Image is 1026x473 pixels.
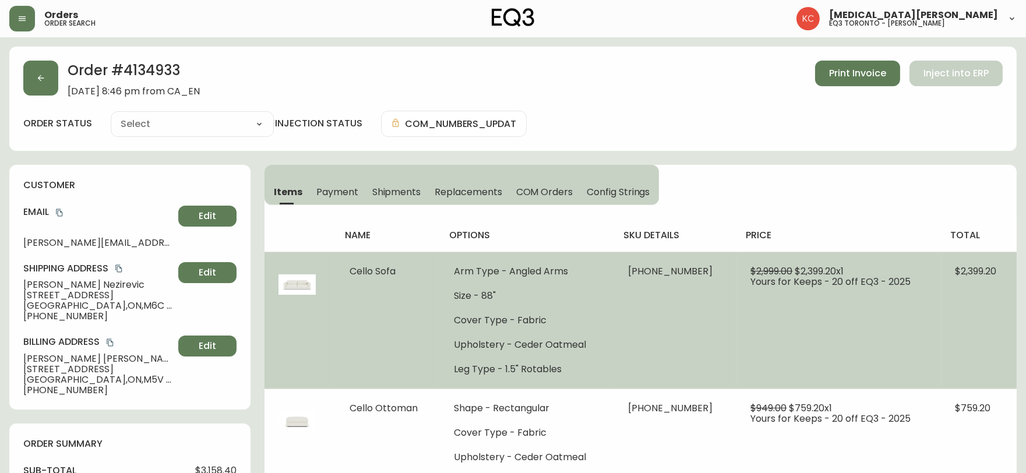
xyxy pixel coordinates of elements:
[350,264,396,278] span: Cello Sofa
[275,117,362,130] h4: injection status
[274,186,302,198] span: Items
[516,186,573,198] span: COM Orders
[454,340,600,350] li: Upholstery - Ceder Oatmeal
[199,340,216,352] span: Edit
[746,229,932,242] h4: price
[23,301,174,311] span: [GEOGRAPHIC_DATA] , ON , M6C 2K3 , CA
[796,7,820,30] img: 6487344ffbf0e7f3b216948508909409
[199,266,216,279] span: Edit
[829,10,998,20] span: [MEDICAL_DATA][PERSON_NAME]
[199,210,216,223] span: Edit
[454,291,600,301] li: Size - 88"
[750,401,787,415] span: $949.00
[956,264,997,278] span: $2,399.20
[829,20,945,27] h5: eq3 toronto - [PERSON_NAME]
[795,264,844,278] span: $2,399.20 x 1
[23,117,92,130] label: order status
[23,375,174,385] span: [GEOGRAPHIC_DATA] , ON , M5V 3X1 , CA
[113,263,125,274] button: copy
[350,401,418,415] span: Cello Ottoman
[23,336,174,348] h4: Billing Address
[454,428,600,438] li: Cover Type - Fabric
[815,61,900,86] button: Print Invoice
[23,290,174,301] span: [STREET_ADDRESS]
[587,186,650,198] span: Config Strings
[372,186,421,198] span: Shipments
[44,10,78,20] span: Orders
[449,229,605,242] h4: options
[23,280,174,290] span: [PERSON_NAME] Nezirevic
[23,179,237,192] h4: customer
[23,311,174,322] span: [PHONE_NUMBER]
[750,264,792,278] span: $2,999.00
[23,238,174,248] span: [PERSON_NAME][EMAIL_ADDRESS][DOMAIN_NAME]
[750,275,911,288] span: Yours for Keeps - 20 off EQ3 - 2025
[951,229,1007,242] h4: total
[345,229,431,242] h4: name
[454,452,600,463] li: Upholstery - Ceder Oatmeal
[68,61,200,86] h2: Order # 4134933
[23,385,174,396] span: [PHONE_NUMBER]
[623,229,727,242] h4: sku details
[454,364,600,375] li: Leg Type - 1.5" Rotables
[789,401,832,415] span: $759.20 x 1
[628,401,713,415] span: [PHONE_NUMBER]
[23,262,174,275] h4: Shipping Address
[54,207,65,218] button: copy
[454,266,600,277] li: Arm Type - Angled Arms
[23,364,174,375] span: [STREET_ADDRESS]
[750,412,911,425] span: Yours for Keeps - 20 off EQ3 - 2025
[178,206,237,227] button: Edit
[178,336,237,356] button: Edit
[104,337,116,348] button: copy
[178,262,237,283] button: Edit
[23,206,174,218] h4: Email
[278,266,316,303] img: 30136-01-400-1-cl3xsrern0706010219c0ghmm.jpg
[628,264,713,278] span: [PHONE_NUMBER]
[316,186,358,198] span: Payment
[454,315,600,326] li: Cover Type - Fabric
[435,186,502,198] span: Replacements
[829,67,886,80] span: Print Invoice
[454,403,600,414] li: Shape - Rectangular
[492,8,535,27] img: logo
[68,86,200,97] span: [DATE] 8:46 pm from CA_EN
[23,437,237,450] h4: order summary
[956,401,991,415] span: $759.20
[278,403,316,440] img: 30136-64-400-1-cl41r479n0xv00174wiowb3rb.jpg
[44,20,96,27] h5: order search
[23,354,174,364] span: [PERSON_NAME] [PERSON_NAME]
